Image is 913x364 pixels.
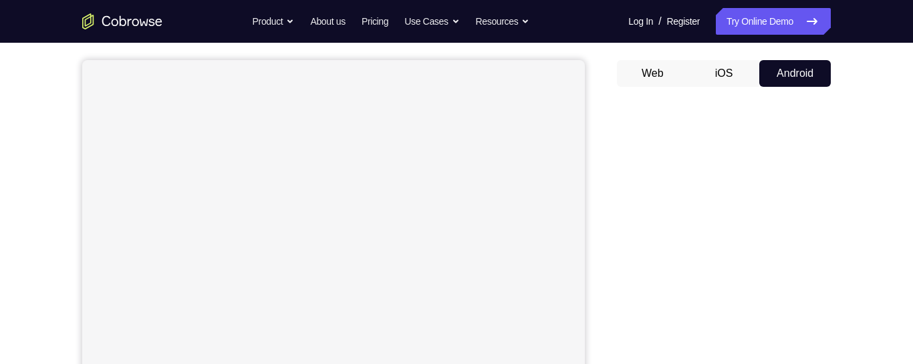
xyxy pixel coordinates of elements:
[759,60,831,87] button: Android
[617,60,688,87] button: Web
[658,13,661,29] span: /
[716,8,831,35] a: Try Online Demo
[362,8,388,35] a: Pricing
[310,8,345,35] a: About us
[688,60,760,87] button: iOS
[253,8,295,35] button: Product
[667,8,700,35] a: Register
[476,8,530,35] button: Resources
[404,8,459,35] button: Use Cases
[82,13,162,29] a: Go to the home page
[628,8,653,35] a: Log In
